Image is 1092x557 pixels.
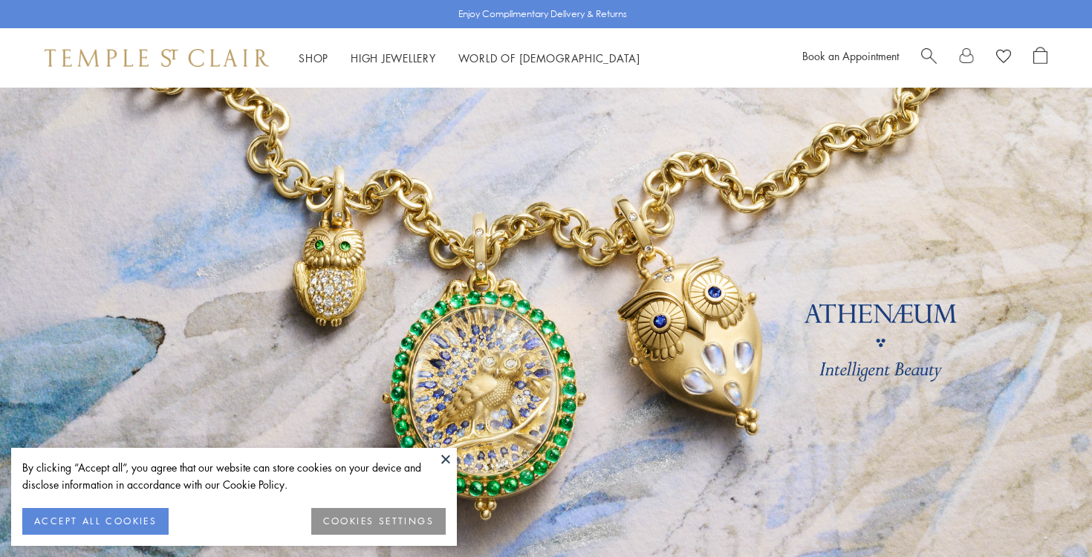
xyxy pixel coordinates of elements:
a: ShopShop [299,51,328,65]
p: Enjoy Complimentary Delivery & Returns [458,7,627,22]
a: Book an Appointment [802,48,899,63]
a: Open Shopping Bag [1033,47,1047,69]
a: Search [921,47,937,69]
a: World of [DEMOGRAPHIC_DATA]World of [DEMOGRAPHIC_DATA] [458,51,640,65]
button: COOKIES SETTINGS [311,508,446,535]
a: View Wishlist [996,47,1011,69]
button: ACCEPT ALL COOKIES [22,508,169,535]
a: High JewelleryHigh Jewellery [351,51,436,65]
img: Temple St. Clair [45,49,269,67]
div: By clicking “Accept all”, you agree that our website can store cookies on your device and disclos... [22,459,446,493]
nav: Main navigation [299,49,640,68]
